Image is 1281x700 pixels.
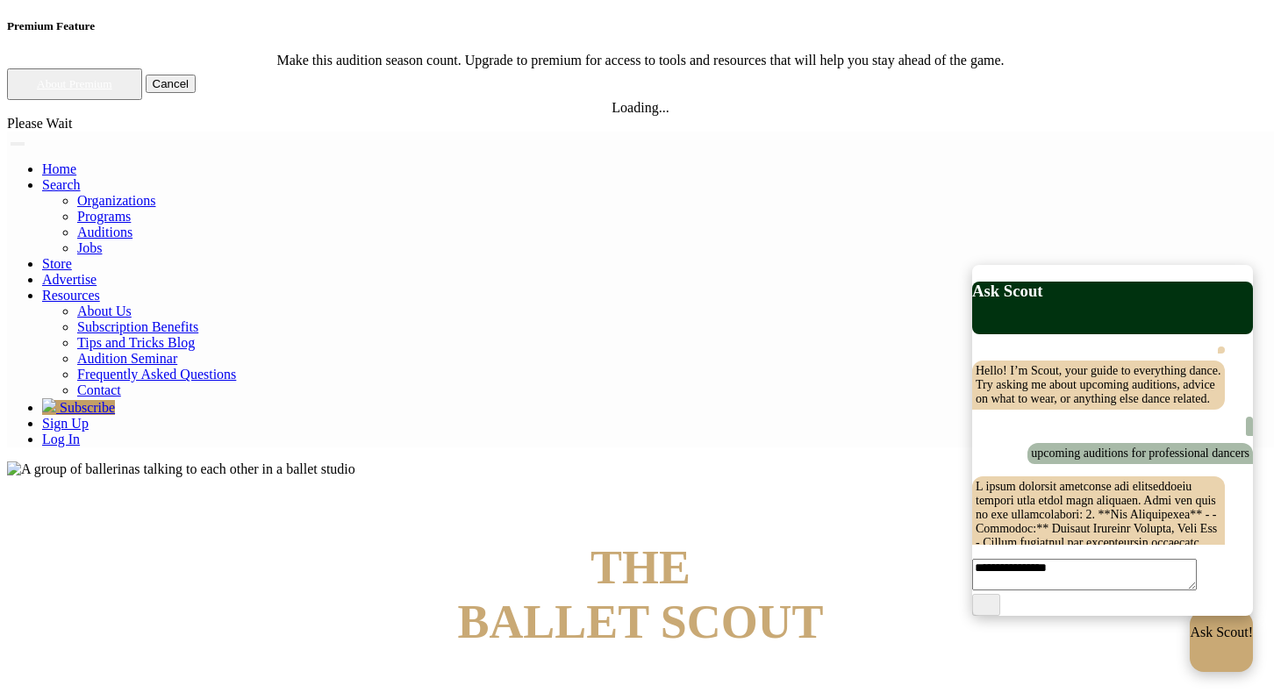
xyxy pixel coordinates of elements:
span: Loading... [612,100,669,115]
span: Hello! I’m Scout, your guide to everything dance. Try asking me about upcoming auditions, advice ... [976,364,1221,405]
a: About Us [77,304,132,318]
h5: Premium Feature [7,19,1274,33]
a: Jobs [77,240,102,255]
a: Auditions [77,225,132,239]
span: Subscribe [60,400,115,415]
h4: BALLET SCOUT [7,540,1274,649]
img: A group of ballerinas talking to each other in a ballet studio [7,461,355,477]
a: Programs [77,209,131,224]
a: Log In [42,432,80,446]
div: Please Wait [7,116,1274,132]
span: THE [590,541,691,594]
a: About Premium [37,77,112,90]
h3: Ask Scout [972,282,1253,301]
a: Tips and Tricks Blog [77,335,195,350]
div: Make this audition season count. Upgrade to premium for access to tools and resources that will h... [7,53,1274,68]
p: Ask Scout! [1190,625,1253,640]
ul: Resources [42,304,1274,398]
a: Subscribe [42,400,115,415]
a: Sign Up [42,416,89,431]
button: Cancel [146,75,197,93]
a: Resources [42,288,100,303]
a: Store [42,256,72,271]
ul: Resources [42,193,1274,256]
a: Contact [77,382,121,397]
a: Frequently Asked Questions [77,367,236,382]
div: upcoming auditions for professional dancers [1027,443,1253,464]
a: Audition Seminar [77,351,177,366]
a: Organizations [77,193,155,208]
a: Home [42,161,76,176]
button: Toggle navigation [11,142,25,146]
img: gem.svg [42,398,56,412]
a: Subscription Benefits [77,319,198,334]
a: Search [42,177,81,192]
a: Advertise [42,272,97,287]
